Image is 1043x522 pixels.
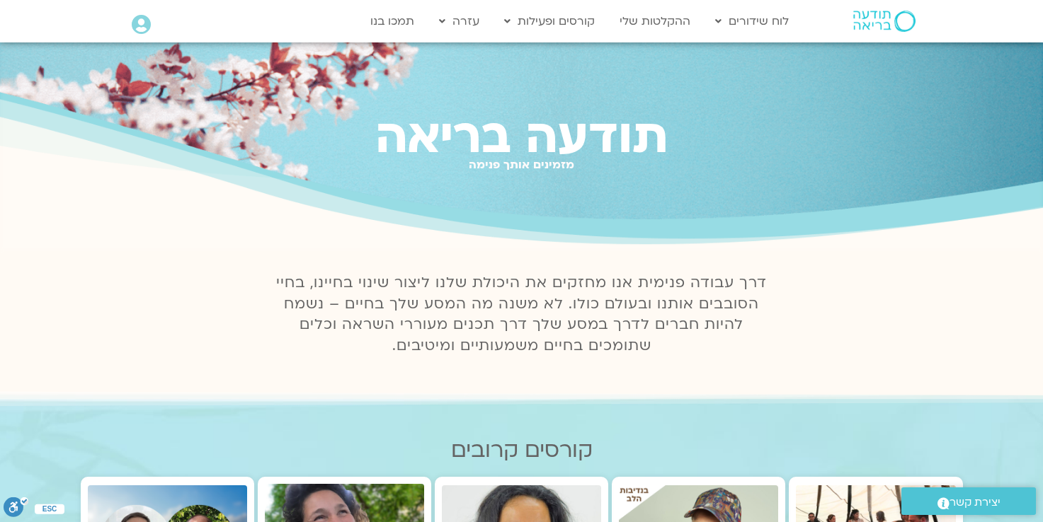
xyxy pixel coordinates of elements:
[432,8,486,35] a: עזרה
[708,8,796,35] a: לוח שידורים
[901,487,1036,515] a: יצירת קשר
[497,8,602,35] a: קורסים ופעילות
[612,8,697,35] a: ההקלטות שלי
[950,493,1001,512] span: יצירת קשר
[363,8,421,35] a: תמכו בנו
[81,438,963,463] h2: קורסים קרובים
[853,11,916,32] img: תודעה בריאה
[268,272,775,357] p: דרך עבודה פנימית אנו מחזקים את היכולת שלנו ליצור שינוי בחיינו, בחיי הסובבים אותנו ובעולם כולו. לא...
